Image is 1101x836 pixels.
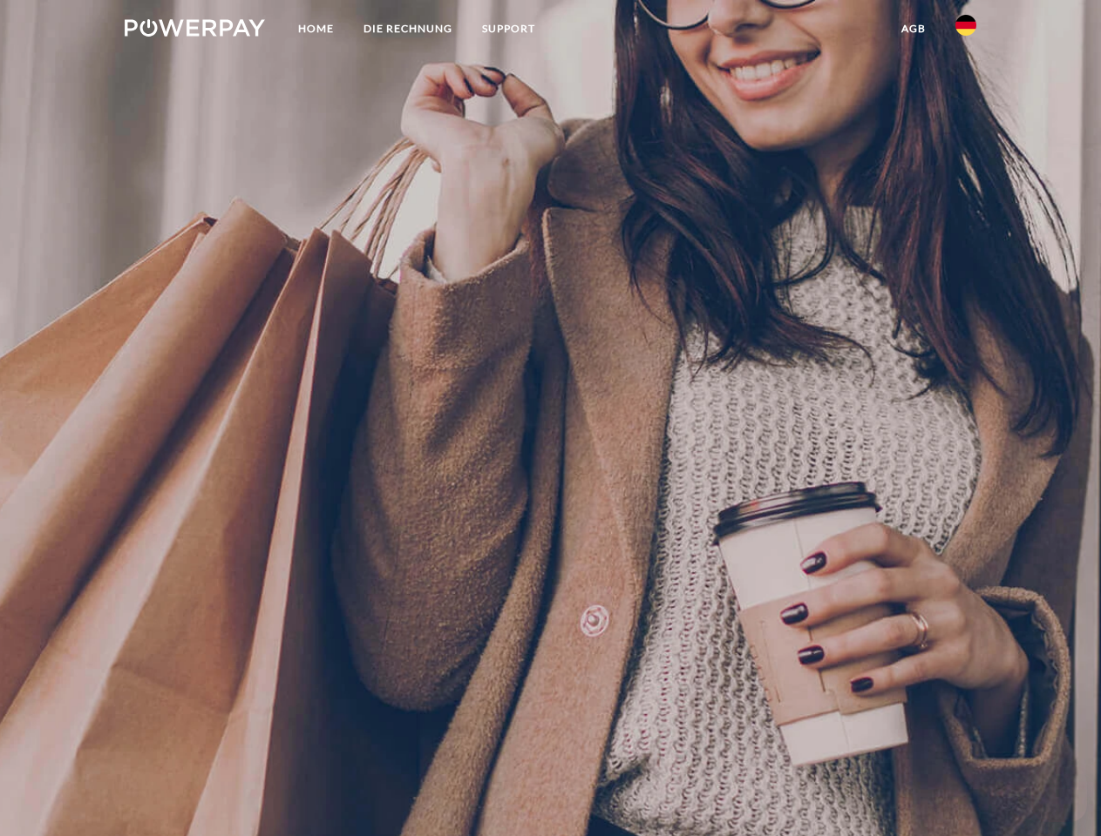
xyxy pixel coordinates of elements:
[125,19,265,37] img: logo-powerpay-white.svg
[283,13,349,44] a: Home
[467,13,550,44] a: SUPPORT
[887,13,941,44] a: agb
[1031,766,1087,822] iframe: Button to launch messaging window
[349,13,467,44] a: DIE RECHNUNG
[955,15,976,36] img: de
